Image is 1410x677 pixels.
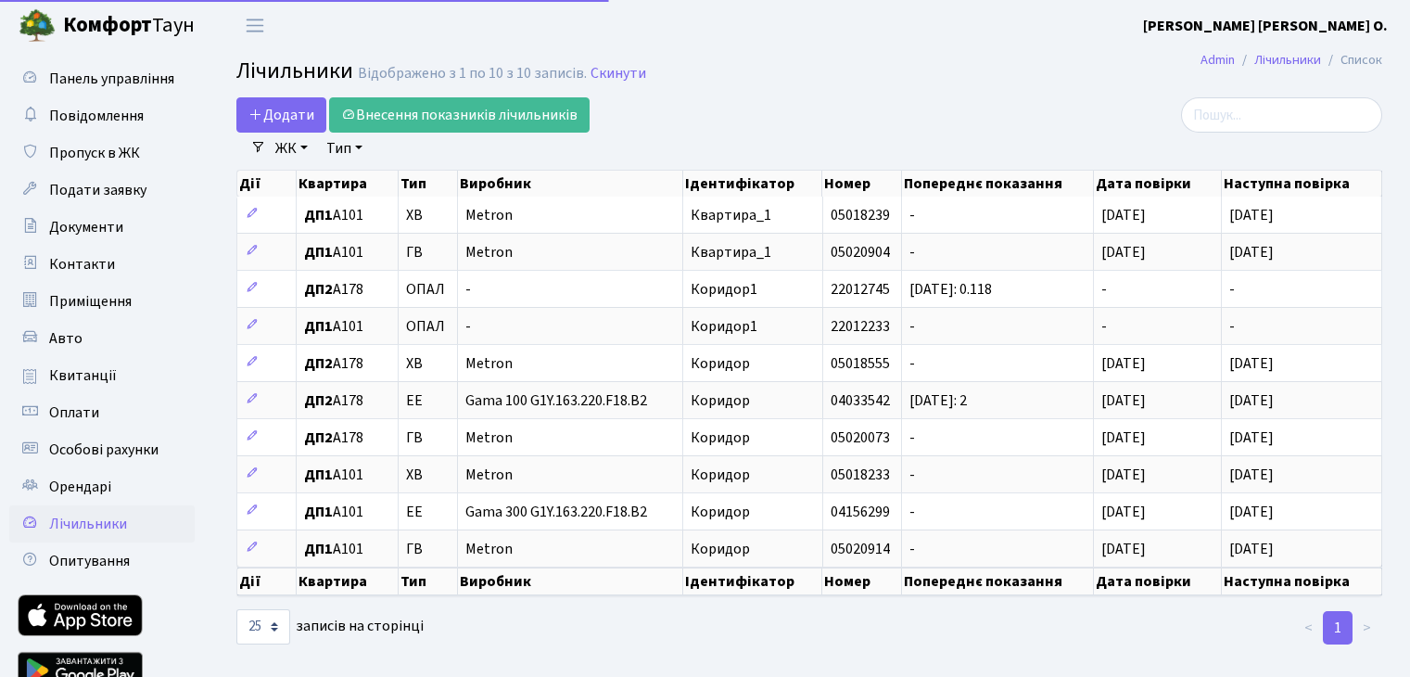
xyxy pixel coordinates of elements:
[1143,16,1388,36] b: [PERSON_NAME] [PERSON_NAME] О.
[9,283,195,320] a: Приміщення
[465,542,675,556] span: Metron
[831,428,890,448] span: 05020073
[1101,353,1146,374] span: [DATE]
[304,279,333,300] b: ДП2
[831,279,890,300] span: 22012745
[236,55,353,87] span: Лічильники
[465,208,675,223] span: Metron
[304,505,390,519] span: А101
[236,97,326,133] a: Додати
[49,328,83,349] span: Авто
[406,467,423,482] span: ХВ
[465,505,675,519] span: Gama 300 G1Y.163.220.F18.B2
[9,97,195,134] a: Повідомлення
[304,467,390,482] span: А101
[1229,353,1274,374] span: [DATE]
[1222,171,1382,197] th: Наступна повірка
[406,505,423,519] span: ЕЕ
[1181,97,1382,133] input: Пошук...
[49,180,146,200] span: Подати заявку
[49,217,123,237] span: Документи
[591,65,646,83] a: Скинути
[406,430,423,445] span: ГВ
[691,390,750,411] span: Коридор
[9,468,195,505] a: Орендарі
[399,568,457,595] th: Тип
[1323,611,1353,645] a: 1
[1229,539,1274,559] span: [DATE]
[304,319,390,334] span: А101
[465,282,675,297] span: -
[691,428,750,448] span: Коридор
[304,428,333,448] b: ДП2
[909,465,915,485] span: -
[297,171,399,197] th: Квартира
[691,205,771,225] span: Квартира_1
[691,539,750,559] span: Коридор
[9,543,195,580] a: Опитування
[831,390,890,411] span: 04033542
[9,60,195,97] a: Панель управління
[909,279,992,300] span: [DATE]: 0.118
[304,393,390,408] span: А178
[49,365,117,386] span: Квитанції
[248,105,314,125] span: Додати
[831,502,890,522] span: 04156299
[691,502,750,522] span: Коридор
[1094,171,1221,197] th: Дата повірки
[329,97,590,133] a: Внесення показників лічильників
[902,568,1094,595] th: Попереднє показання
[465,356,675,371] span: Metron
[304,242,333,262] b: ДП1
[319,133,370,164] a: Тип
[236,609,424,645] label: записів на сторінці
[304,430,390,445] span: А178
[304,282,390,297] span: А178
[831,205,890,225] span: 05018239
[406,393,423,408] span: ЕЕ
[297,568,399,595] th: Квартира
[304,245,390,260] span: А101
[691,465,750,485] span: Коридор
[304,205,333,225] b: ДП1
[458,171,684,197] th: Виробник
[822,568,901,595] th: Номер
[1101,390,1146,411] span: [DATE]
[1101,316,1107,337] span: -
[909,242,915,262] span: -
[831,242,890,262] span: 05020904
[406,542,423,556] span: ГВ
[304,316,333,337] b: ДП1
[1101,205,1146,225] span: [DATE]
[304,208,390,223] span: А101
[9,320,195,357] a: Авто
[1229,428,1274,448] span: [DATE]
[691,242,771,262] span: Квартира_1
[49,254,115,275] span: Контакти
[49,291,132,312] span: Приміщення
[49,106,144,126] span: Повідомлення
[1101,279,1107,300] span: -
[268,133,315,164] a: ЖК
[399,171,457,197] th: Тип
[304,539,333,559] b: ДП1
[9,394,195,431] a: Оплати
[1229,242,1274,262] span: [DATE]
[691,316,757,337] span: Коридор1
[9,357,195,394] a: Квитанції
[304,390,333,411] b: ДП2
[831,465,890,485] span: 05018233
[465,467,675,482] span: Metron
[9,505,195,543] a: Лічильники
[406,208,423,223] span: ХВ
[9,134,195,172] a: Пропуск в ЖК
[304,353,333,374] b: ДП2
[237,568,297,595] th: Дії
[49,551,130,571] span: Опитування
[9,209,195,246] a: Документи
[49,477,111,497] span: Орендарі
[1173,41,1410,80] nav: breadcrumb
[1254,50,1321,70] a: Лічильники
[1094,568,1221,595] th: Дата повірки
[304,502,333,522] b: ДП1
